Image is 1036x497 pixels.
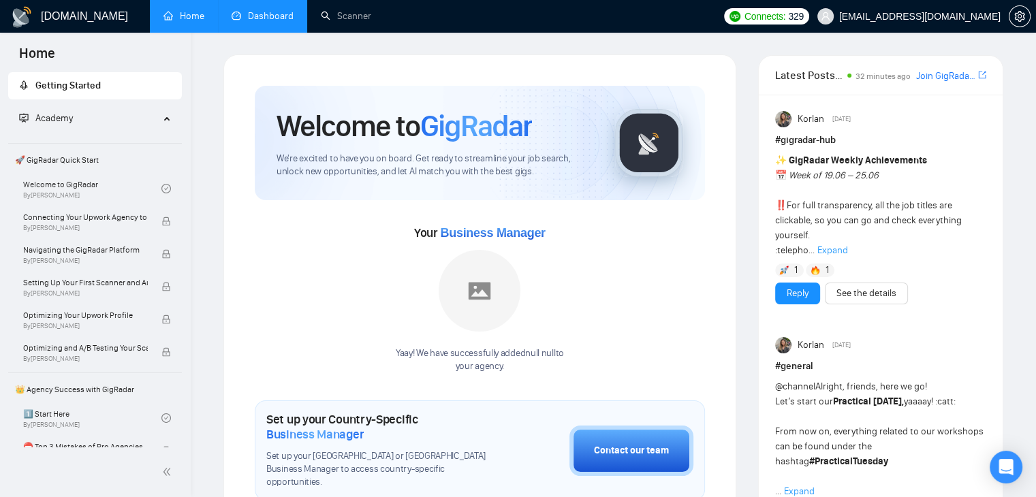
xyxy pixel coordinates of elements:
[794,263,798,277] span: 1
[23,276,148,289] span: Setting Up Your First Scanner and Auto-Bidder
[163,10,204,22] a: homeHome
[784,485,815,497] span: Expand
[266,412,501,442] h1: Set up your Country-Specific
[277,108,532,144] h1: Welcome to
[23,322,148,330] span: By [PERSON_NAME]
[836,286,896,301] a: See the details
[232,10,294,22] a: dashboardDashboard
[321,10,371,22] a: searchScanner
[161,347,171,357] span: lock
[161,446,171,455] span: lock
[23,210,148,224] span: Connecting Your Upwork Agency to GigRadar
[789,170,879,181] em: Week of 19.06 – 25.06
[990,451,1022,483] div: Open Intercom Messenger
[161,184,171,193] span: check-circle
[35,112,73,124] span: Academy
[729,11,740,22] img: upwork-logo.png
[775,170,787,181] span: 📅
[775,111,791,127] img: Korlan
[23,341,148,355] span: Optimizing and A/B Testing Your Scanner for Better Results
[396,347,564,373] div: Yaay! We have successfully added null null to
[1009,11,1031,22] a: setting
[797,338,823,353] span: Korlan
[23,289,148,298] span: By [PERSON_NAME]
[35,80,101,91] span: Getting Started
[420,108,532,144] span: GigRadar
[821,12,830,21] span: user
[439,250,520,332] img: placeholder.png
[10,376,180,403] span: 👑 Agency Success with GigRadar
[23,224,148,232] span: By [PERSON_NAME]
[19,80,29,90] span: rocket
[787,286,809,301] a: Reply
[978,69,986,80] span: export
[266,427,364,442] span: Business Manager
[817,244,848,256] span: Expand
[775,283,820,304] button: Reply
[440,226,545,240] span: Business Manager
[775,381,984,497] span: Alright, friends, here we go! Let’s start our yaaaay! :catt: From now on, everything related to o...
[1009,5,1031,27] button: setting
[615,109,683,177] img: gigradar-logo.png
[775,359,986,374] h1: # general
[1009,11,1030,22] span: setting
[23,308,148,322] span: Optimizing Your Upwork Profile
[775,67,843,84] span: Latest Posts from the GigRadar Community
[19,112,73,124] span: Academy
[10,146,180,174] span: 🚀 GigRadar Quick Start
[775,155,787,166] span: ✨
[775,155,962,256] span: For full transparency, all the job titles are clickable, so you can go and check everything yours...
[594,443,669,458] div: Contact our team
[916,69,975,84] a: Join GigRadar Slack Community
[162,465,176,479] span: double-left
[23,355,148,363] span: By [PERSON_NAME]
[832,113,851,125] span: [DATE]
[414,225,546,240] span: Your
[11,6,33,28] img: logo
[833,396,904,407] strong: Practical [DATE],
[161,217,171,226] span: lock
[811,266,820,275] img: 🔥
[23,243,148,257] span: Navigating the GigRadar Platform
[161,282,171,291] span: lock
[161,249,171,259] span: lock
[825,283,908,304] button: See the details
[825,263,828,277] span: 1
[23,440,148,453] span: ⛔ Top 3 Mistakes of Pro Agencies
[161,315,171,324] span: lock
[775,133,986,148] h1: # gigradar-hub
[277,153,593,178] span: We're excited to have you on board. Get ready to streamline your job search, unlock new opportuni...
[396,360,564,373] p: your agency .
[779,266,789,275] img: 🚀
[8,72,182,99] li: Getting Started
[775,337,791,353] img: Korlan
[789,155,927,166] strong: GigRadar Weekly Achievements
[569,426,693,476] button: Contact our team
[23,403,161,433] a: 1️⃣ Start HereBy[PERSON_NAME]
[161,413,171,423] span: check-circle
[266,450,501,489] span: Set up your [GEOGRAPHIC_DATA] or [GEOGRAPHIC_DATA] Business Manager to access country-specific op...
[23,174,161,204] a: Welcome to GigRadarBy[PERSON_NAME]
[797,112,823,127] span: Korlan
[775,199,787,211] span: ‼️
[19,113,29,123] span: fund-projection-screen
[809,455,888,467] strong: #PracticalTuesday
[832,339,851,351] span: [DATE]
[788,9,803,24] span: 329
[775,381,815,392] span: @channel
[856,71,911,81] span: 32 minutes ago
[978,69,986,82] a: export
[23,257,148,265] span: By [PERSON_NAME]
[8,44,66,72] span: Home
[744,9,785,24] span: Connects:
